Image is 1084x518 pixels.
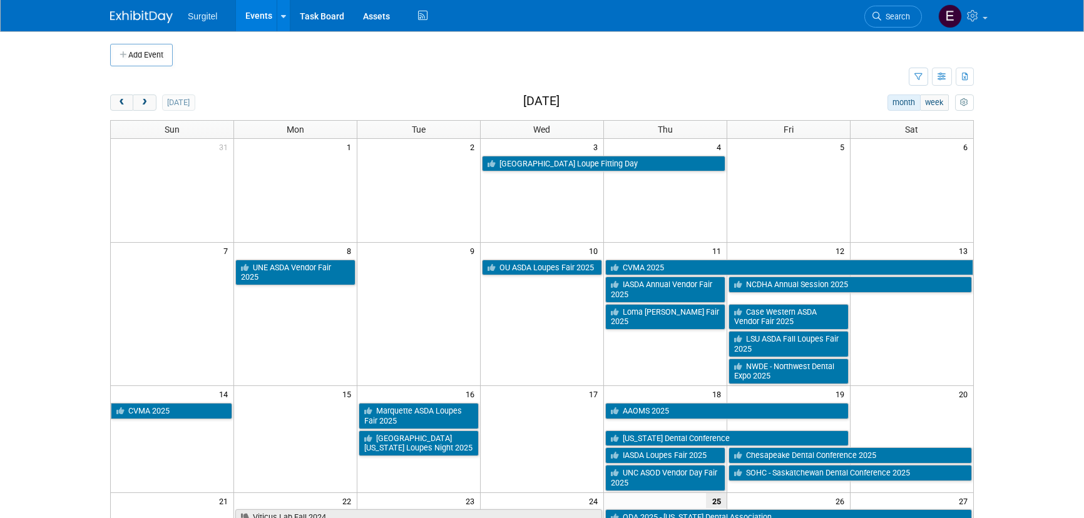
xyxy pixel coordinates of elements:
[711,386,727,402] span: 18
[482,156,725,172] a: [GEOGRAPHIC_DATA] Loupe Fitting Day
[834,243,850,258] span: 12
[222,243,233,258] span: 7
[469,139,480,155] span: 2
[359,403,479,429] a: Marquette ASDA Loupes Fair 2025
[920,94,949,111] button: week
[711,243,727,258] span: 11
[938,4,962,28] img: Event Coordinator
[605,277,725,302] a: IASDA Annual Vendor Fair 2025
[359,430,479,456] a: [GEOGRAPHIC_DATA][US_STATE] Loupes Night 2025
[605,430,849,447] a: [US_STATE] Dental Conference
[111,403,232,419] a: CVMA 2025
[218,386,233,402] span: 14
[345,139,357,155] span: 1
[218,139,233,155] span: 31
[834,493,850,509] span: 26
[469,243,480,258] span: 9
[588,243,603,258] span: 10
[588,386,603,402] span: 17
[482,260,602,276] a: OU ASDA Loupes Fair 2025
[592,139,603,155] span: 3
[729,277,972,293] a: NCDHA Annual Session 2025
[729,465,972,481] a: SOHC - Saskatchewan Dental Conference 2025
[834,386,850,402] span: 19
[588,493,603,509] span: 24
[784,124,794,135] span: Fri
[658,124,673,135] span: Thu
[729,358,849,384] a: NWDE - Northwest Dental Expo 2025
[605,447,725,464] a: IASDA Loupes Fair 2025
[110,94,133,111] button: prev
[464,386,480,402] span: 16
[523,94,560,108] h2: [DATE]
[715,139,727,155] span: 4
[133,94,156,111] button: next
[165,124,180,135] span: Sun
[729,447,972,464] a: Chesapeake Dental Conference 2025
[110,11,173,23] img: ExhibitDay
[287,124,304,135] span: Mon
[729,331,849,357] a: LSU ASDA Fall Loupes Fair 2025
[887,94,921,111] button: month
[605,403,849,419] a: AAOMS 2025
[955,94,974,111] button: myCustomButton
[605,304,725,330] a: Loma [PERSON_NAME] Fair 2025
[605,260,973,276] a: CVMA 2025
[341,386,357,402] span: 15
[962,139,973,155] span: 6
[881,12,910,21] span: Search
[412,124,426,135] span: Tue
[341,493,357,509] span: 22
[162,94,195,111] button: [DATE]
[905,124,918,135] span: Sat
[706,493,727,509] span: 25
[958,493,973,509] span: 27
[864,6,922,28] a: Search
[839,139,850,155] span: 5
[729,304,849,330] a: Case Western ASDA Vendor Fair 2025
[188,11,217,21] span: Surgitel
[533,124,550,135] span: Wed
[605,465,725,490] a: UNC ASOD Vendor Day Fair 2025
[218,493,233,509] span: 21
[958,243,973,258] span: 13
[235,260,355,285] a: UNE ASDA Vendor Fair 2025
[958,386,973,402] span: 20
[345,243,357,258] span: 8
[110,44,173,66] button: Add Event
[464,493,480,509] span: 23
[960,99,968,107] i: Personalize Calendar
